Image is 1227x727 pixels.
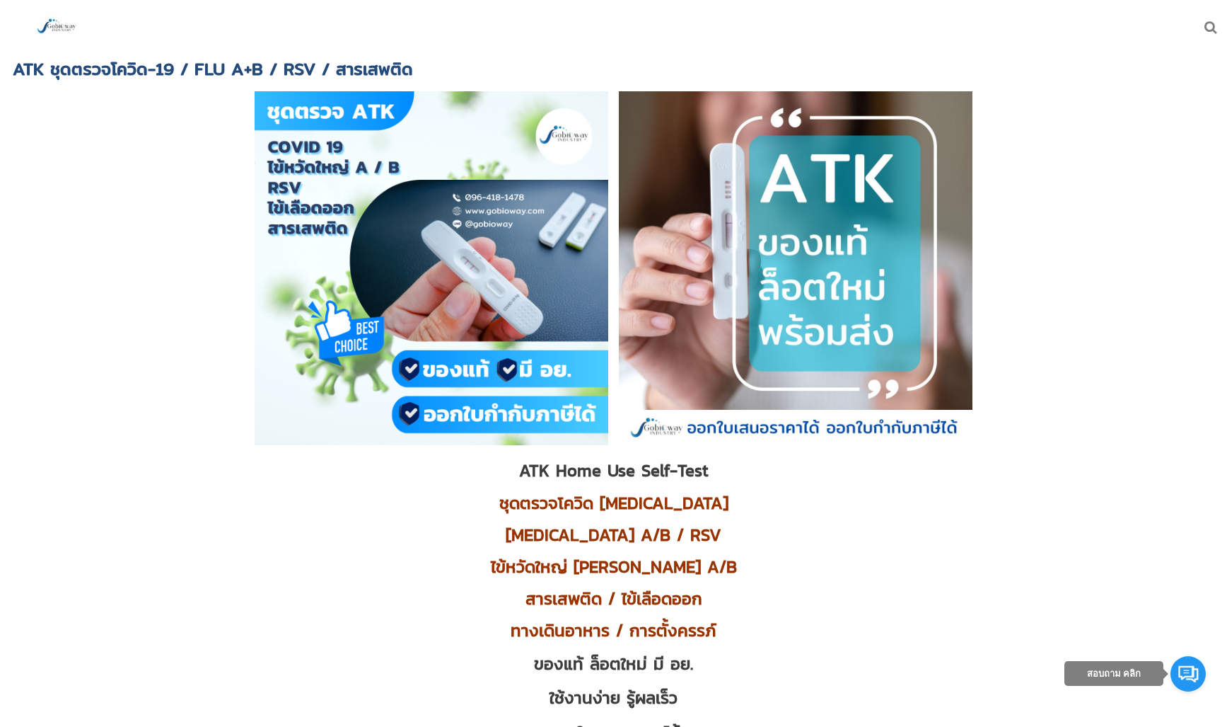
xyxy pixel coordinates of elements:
img: ชุดตรวจ ATK โควิด COVID-19 ไข้หวัดใหญ่ สายพันธ์ A/B FLU A+B RSV สารเสพติด ไข้เลือดออก ไวรัสทางเดิ... [619,91,972,445]
img: large-1644130236041.jpg [35,6,78,48]
span: ATK Home Use Self-Test [519,458,709,483]
span: สารเสพติด / ไข้เลือดออก [525,586,702,611]
span: ของแท้ ล็อตใหม่ มี อย. [534,651,693,676]
span: สอบถาม คลิก [1087,668,1141,679]
span: ATK ชุดตรวจโควิด-19 / FLU A+B / RSV / สารเสพติด [13,55,413,82]
span: [MEDICAL_DATA] A/B / RSV [506,522,721,547]
span: ใช้งานง่าย รู้ผลเร็ว [549,685,678,710]
span: ไข้หวัดใหญ่ [PERSON_NAME] A/B [491,554,737,579]
span: ทางเดินอาหาร / การตั้งครรภ์ [511,618,716,643]
span: ชุดตรวจโควิด [MEDICAL_DATA] [499,491,728,515]
img: ชุดตรวจ ATK โควิด COVID-19 ไข้หวัดใหญ่ สายพันธ์ A/B FLU A+B RSV สารเสพติด ไข้เลือดออก ไวรัสทางเดิ... [255,91,608,445]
